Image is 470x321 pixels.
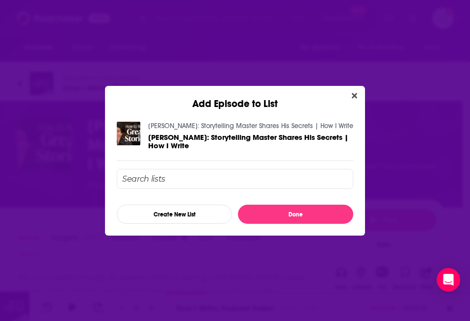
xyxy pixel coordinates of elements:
[148,133,353,150] a: Mitch Albom: Storytelling Master Shares His Secrets | How I Write
[348,90,361,102] button: Close
[117,169,353,224] div: Add Episode To List
[148,133,348,150] span: [PERSON_NAME]: Storytelling Master Shares His Secrets | How I Write
[117,122,140,145] img: Mitch Albom: Storytelling Master Shares His Secrets | How I Write
[117,169,353,189] input: Search lists
[105,86,365,110] div: Add Episode to List
[238,205,353,224] button: Done
[437,268,460,292] div: Open Intercom Messenger
[148,122,353,130] a: Mitch Albom: Storytelling Master Shares His Secrets | How I Write
[117,205,232,224] button: Create New List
